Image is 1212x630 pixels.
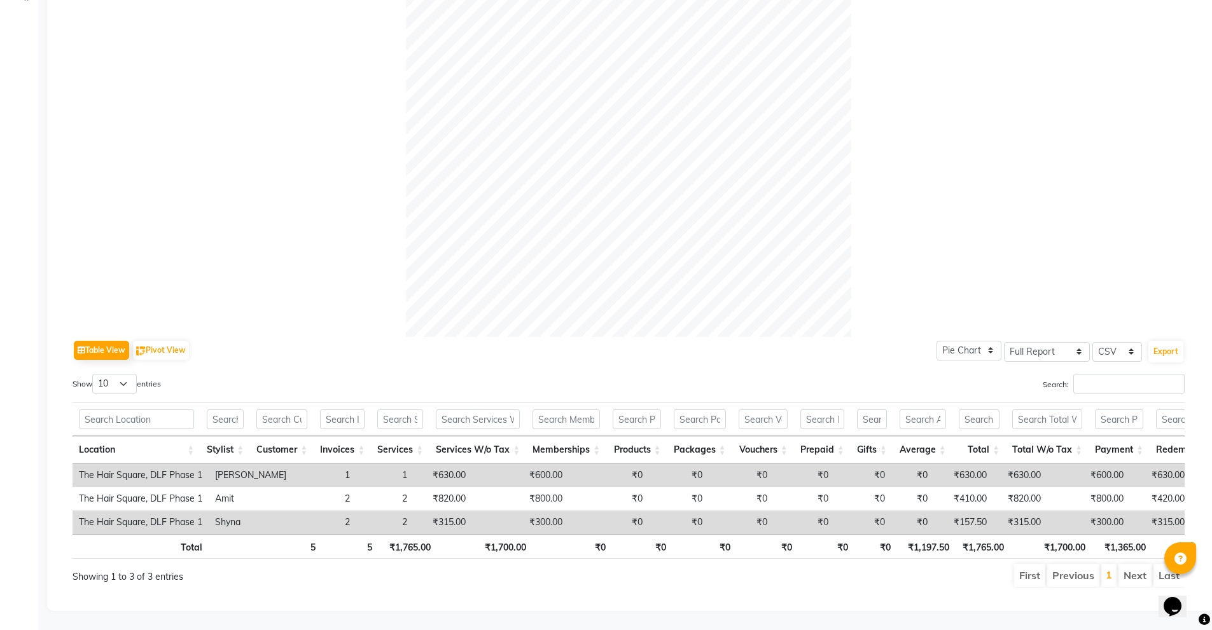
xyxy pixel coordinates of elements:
[74,341,129,360] button: Table View
[800,409,844,429] input: Search Prepaid
[293,510,356,534] td: 2
[429,436,526,463] th: Services W/o Tax: activate to sort column ascending
[73,374,161,394] label: Show entries
[854,534,897,559] th: ₹0
[73,510,209,534] td: The Hair Square, DLF Phase 1
[1092,534,1152,559] th: ₹1,365.00
[472,487,569,510] td: ₹800.00
[472,510,569,534] td: ₹300.00
[993,510,1047,534] td: ₹315.00
[993,487,1047,510] td: ₹820.00
[774,463,835,487] td: ₹0
[1106,568,1112,581] a: 1
[835,510,891,534] td: ₹0
[1130,487,1191,510] td: ₹420.00
[207,409,244,429] input: Search Stylist
[209,487,293,510] td: Amit
[356,487,414,510] td: 2
[533,534,612,559] th: ₹0
[739,409,788,429] input: Search Vouchers
[569,487,649,510] td: ₹0
[1006,436,1089,463] th: Total W/o Tax: activate to sort column ascending
[356,463,414,487] td: 1
[934,487,993,510] td: ₹410.00
[1012,409,1082,429] input: Search Total W/o Tax
[857,409,887,429] input: Search Gifts
[672,534,737,559] th: ₹0
[891,463,934,487] td: ₹0
[900,409,946,429] input: Search Average
[851,436,893,463] th: Gifts: activate to sort column ascending
[293,487,356,510] td: 2
[737,534,798,559] th: ₹0
[133,341,189,360] button: Pivot View
[709,487,774,510] td: ₹0
[993,463,1047,487] td: ₹630.00
[649,463,709,487] td: ₹0
[897,534,956,559] th: ₹1,197.50
[320,409,365,429] input: Search Invoices
[649,487,709,510] td: ₹0
[377,409,423,429] input: Search Services
[1043,374,1185,394] label: Search:
[136,346,146,356] img: pivot.png
[1047,487,1130,510] td: ₹800.00
[934,463,993,487] td: ₹630.00
[526,436,606,463] th: Memberships: activate to sort column ascending
[322,534,379,559] th: 5
[612,534,672,559] th: ₹0
[1047,463,1130,487] td: ₹600.00
[891,510,934,534] td: ₹0
[952,436,1006,463] th: Total: activate to sort column ascending
[371,436,429,463] th: Services: activate to sort column ascending
[667,436,732,463] th: Packages: activate to sort column ascending
[379,534,437,559] th: ₹1,765.00
[891,487,934,510] td: ₹0
[533,409,600,429] input: Search Memberships
[794,436,851,463] th: Prepaid: activate to sort column ascending
[649,510,709,534] td: ₹0
[200,436,250,463] th: Stylist: activate to sort column ascending
[414,463,472,487] td: ₹630.00
[92,374,137,394] select: Showentries
[1047,510,1130,534] td: ₹300.00
[258,534,322,559] th: 5
[674,409,726,429] input: Search Packages
[209,510,293,534] td: Shyna
[1089,436,1150,463] th: Payment: activate to sort column ascending
[414,487,472,510] td: ₹820.00
[613,409,660,429] input: Search Products
[250,436,314,463] th: Customer: activate to sort column ascending
[472,463,569,487] td: ₹600.00
[209,463,293,487] td: [PERSON_NAME]
[569,510,649,534] td: ₹0
[73,463,209,487] td: The Hair Square, DLF Phase 1
[959,409,1000,429] input: Search Total
[774,510,835,534] td: ₹0
[414,510,472,534] td: ₹315.00
[314,436,371,463] th: Invoices: activate to sort column ascending
[956,534,1010,559] th: ₹1,765.00
[709,463,774,487] td: ₹0
[436,409,520,429] input: Search Services W/o Tax
[709,510,774,534] td: ₹0
[73,436,200,463] th: Location: activate to sort column ascending
[1073,374,1185,394] input: Search:
[1130,510,1191,534] td: ₹315.00
[1159,579,1199,617] iframe: chat widget
[732,436,794,463] th: Vouchers: activate to sort column ascending
[835,487,891,510] td: ₹0
[1010,534,1092,559] th: ₹1,700.00
[73,487,209,510] td: The Hair Square, DLF Phase 1
[1148,341,1183,362] button: Export
[569,463,649,487] td: ₹0
[774,487,835,510] td: ₹0
[835,463,891,487] td: ₹0
[798,534,854,559] th: ₹0
[1095,409,1143,429] input: Search Payment
[73,534,209,559] th: Total
[606,436,667,463] th: Products: activate to sort column ascending
[73,563,525,584] div: Showing 1 to 3 of 3 entries
[293,463,356,487] td: 1
[934,510,993,534] td: ₹157.50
